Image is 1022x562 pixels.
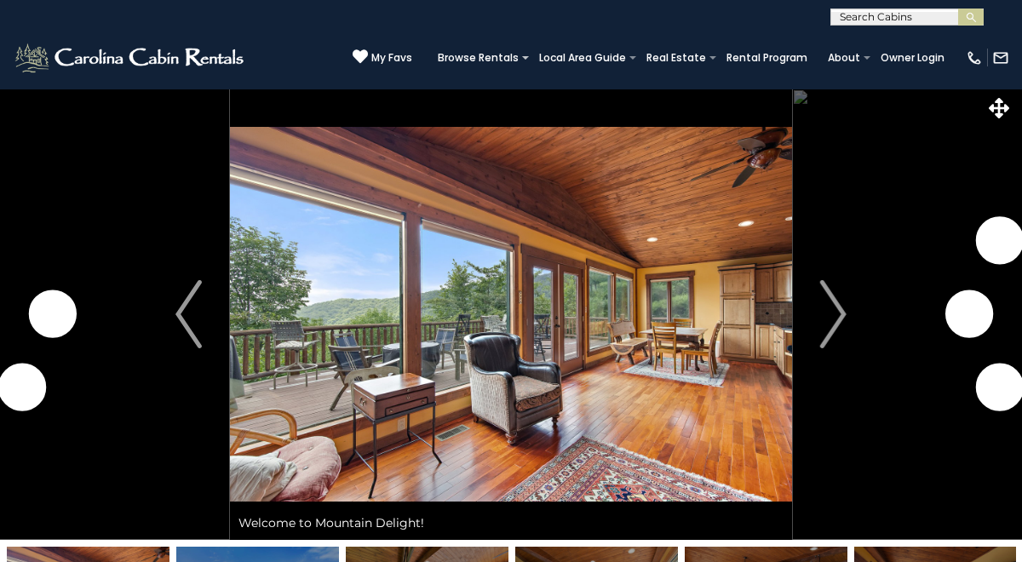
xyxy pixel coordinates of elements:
img: White-1-2.png [13,41,249,75]
button: Previous [147,89,230,540]
a: Real Estate [638,46,715,70]
img: arrow [820,280,846,348]
a: About [819,46,869,70]
img: mail-regular-white.png [992,49,1009,66]
img: arrow [175,280,201,348]
a: My Favs [353,49,412,66]
a: Rental Program [718,46,816,70]
a: Owner Login [872,46,953,70]
img: phone-regular-white.png [966,49,983,66]
span: My Favs [371,50,412,66]
button: Next [792,89,875,540]
div: Welcome to Mountain Delight! [230,506,792,540]
a: Browse Rentals [429,46,527,70]
a: Local Area Guide [531,46,634,70]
